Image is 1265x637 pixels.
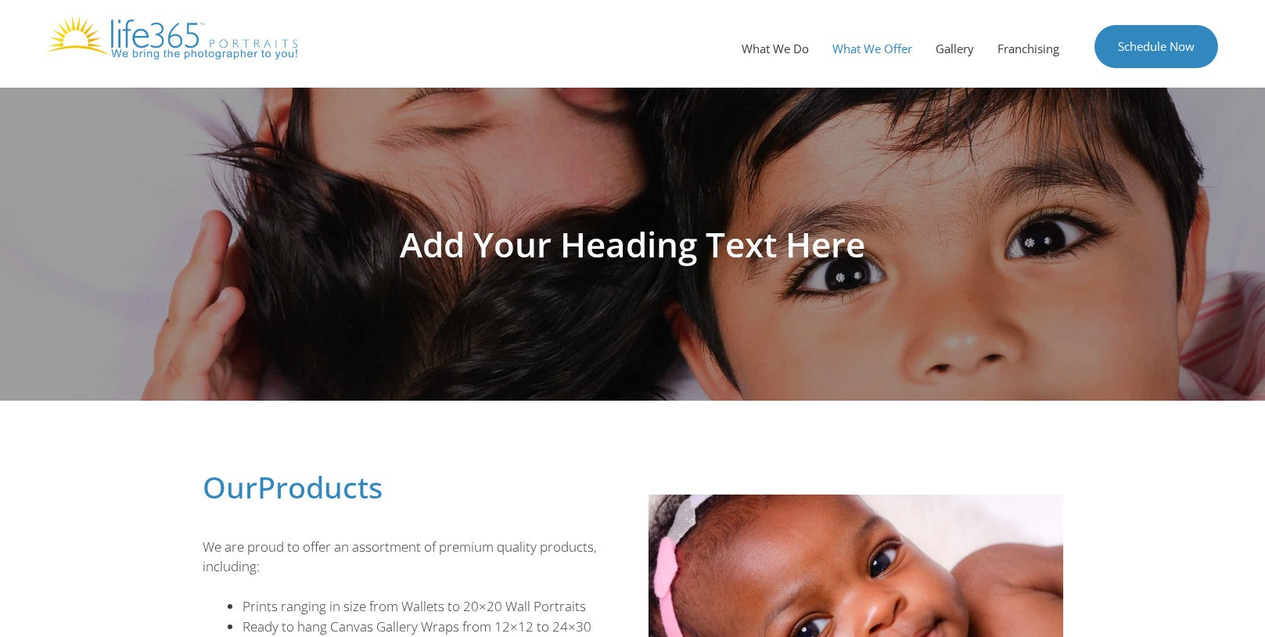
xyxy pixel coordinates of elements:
p: We are proud to offer an assortment of premium quality products, including: [203,537,617,577]
a: Schedule Now [1094,25,1218,68]
h1: Add Your Heading Text Here [195,227,1071,261]
a: What We Offer [821,25,924,72]
a: Franchising [986,25,1071,72]
li: Prints ranging in size from Wallets to 20×20 Wall Portraits [243,596,617,617]
span: Our [203,466,257,507]
a: Gallery [924,25,986,72]
img: Life365 [47,16,297,59]
a: What We Do [730,25,821,72]
li: Ready to hang Canvas Gallery Wraps from 12×12 to 24×30 [243,617,617,637]
span: Products [257,466,383,507]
